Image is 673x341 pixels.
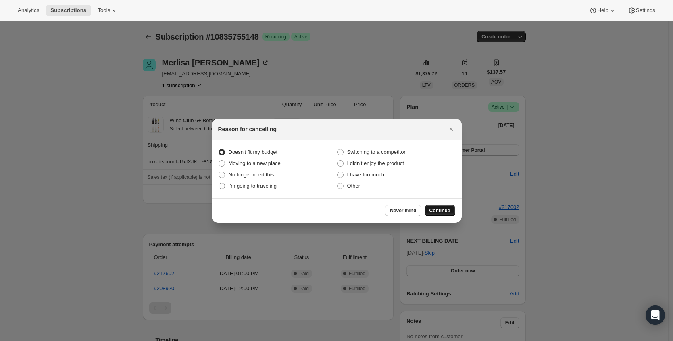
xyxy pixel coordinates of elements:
span: Help [597,7,608,14]
span: No longer need this [229,172,274,178]
span: I have too much [347,172,385,178]
h2: Reason for cancelling [218,125,277,133]
span: Doesn't fit my budget [229,149,278,155]
button: Settings [623,5,660,16]
span: Other [347,183,360,189]
button: Close [446,123,457,135]
span: Subscriptions [50,7,86,14]
button: Tools [93,5,123,16]
span: I'm going to traveling [229,183,277,189]
button: Continue [425,205,455,216]
button: Subscriptions [46,5,91,16]
button: Help [584,5,621,16]
span: Analytics [18,7,39,14]
span: Moving to a new place [229,160,281,166]
span: Never mind [390,207,416,214]
span: Switching to a competitor [347,149,406,155]
button: Analytics [13,5,44,16]
div: Open Intercom Messenger [646,305,665,325]
span: Tools [98,7,110,14]
button: Never mind [385,205,421,216]
span: Settings [636,7,655,14]
span: I didn't enjoy the product [347,160,404,166]
span: Continue [429,207,450,214]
